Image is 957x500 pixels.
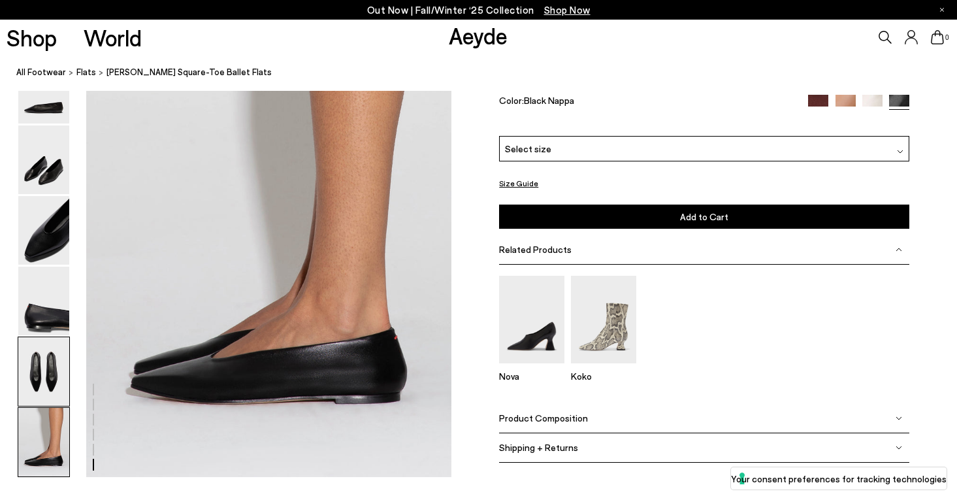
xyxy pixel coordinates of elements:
[499,371,564,382] p: Nova
[896,415,902,422] img: svg%3E
[499,205,909,229] button: Add to Cart
[896,444,902,451] img: svg%3E
[18,408,69,476] img: Betty Square-Toe Ballet Flats - Image 6
[896,246,902,253] img: svg%3E
[499,175,538,191] button: Size Guide
[84,26,142,49] a: World
[731,467,947,490] button: Your consent preferences for tracking technologies
[18,197,69,265] img: Betty Square-Toe Ballet Flats - Image 3
[7,26,57,49] a: Shop
[449,22,508,49] a: Aeyde
[16,65,66,79] a: All Footwear
[524,95,574,106] span: Black Nappa
[18,267,69,335] img: Betty Square-Toe Ballet Flats - Image 4
[499,442,578,453] span: Shipping + Returns
[367,2,591,18] p: Out Now | Fall/Winter ‘25 Collection
[505,142,551,156] span: Select size
[76,67,96,77] span: flats
[18,337,69,406] img: Betty Square-Toe Ballet Flats - Image 5
[544,4,591,16] span: Navigate to /collections/new-in
[18,126,69,195] img: Betty Square-Toe Ballet Flats - Image 2
[944,34,950,41] span: 0
[499,95,795,110] div: Color:
[571,371,636,382] p: Koko
[680,211,728,222] span: Add to Cart
[76,65,96,79] a: flats
[897,148,903,155] img: svg%3E
[106,65,272,79] span: [PERSON_NAME] Square-Toe Ballet Flats
[16,55,957,91] nav: breadcrumb
[499,244,572,255] span: Related Products
[571,354,636,382] a: Koko Regal Heel Boots Koko
[931,30,944,44] a: 0
[571,276,636,363] img: Koko Regal Heel Boots
[731,472,947,486] label: Your consent preferences for tracking technologies
[499,276,564,363] img: Nova Regal Pumps
[499,354,564,382] a: Nova Regal Pumps Nova
[499,412,588,424] span: Product Composition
